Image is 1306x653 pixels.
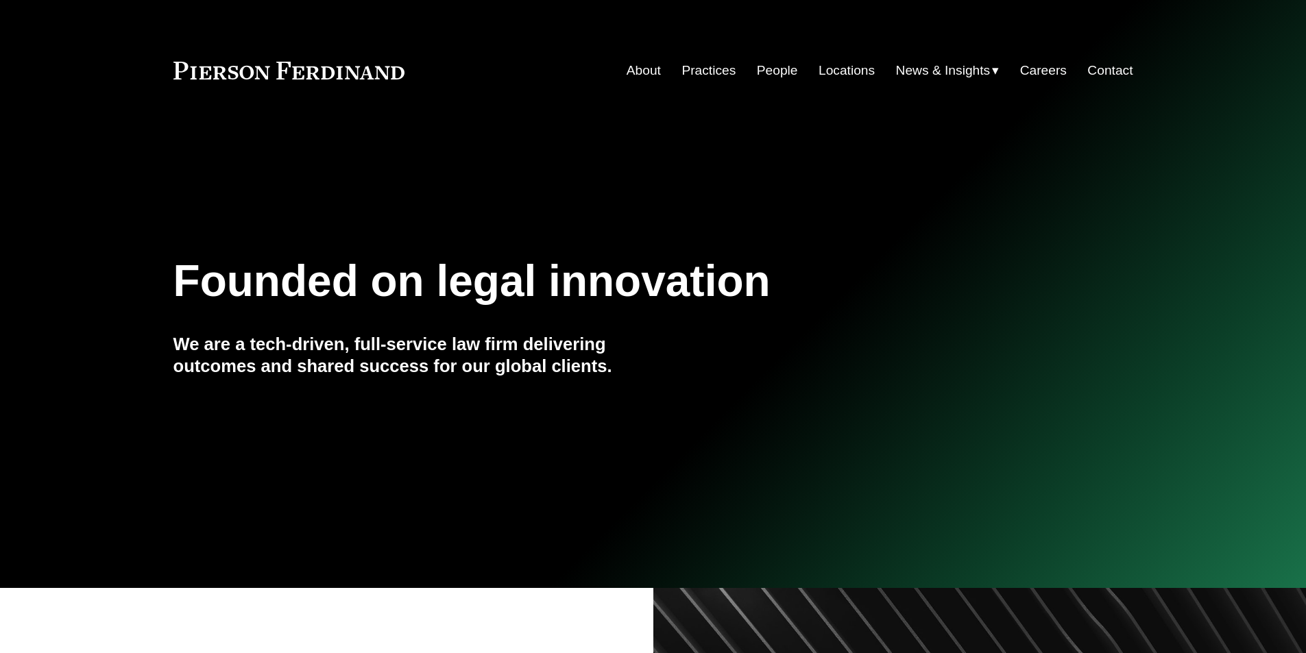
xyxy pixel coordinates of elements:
span: News & Insights [896,59,991,83]
a: About [627,58,661,84]
a: Careers [1020,58,1067,84]
h4: We are a tech-driven, full-service law firm delivering outcomes and shared success for our global... [173,333,653,378]
a: People [757,58,798,84]
a: Practices [681,58,736,84]
a: Locations [819,58,875,84]
a: Contact [1087,58,1133,84]
h1: Founded on legal innovation [173,256,974,306]
a: folder dropdown [896,58,1000,84]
